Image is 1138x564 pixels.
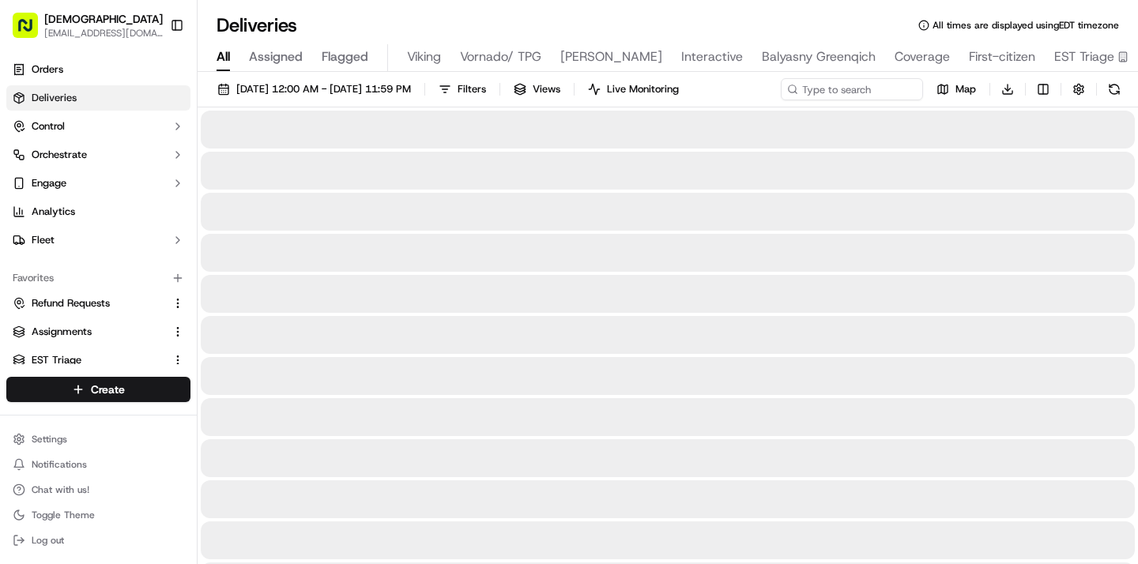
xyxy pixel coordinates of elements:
[6,114,190,139] button: Control
[32,433,67,446] span: Settings
[6,227,190,253] button: Fleet
[32,509,95,521] span: Toggle Theme
[6,265,190,291] div: Favorites
[44,11,163,27] button: [DEMOGRAPHIC_DATA]
[560,47,662,66] span: [PERSON_NAME]
[6,453,190,476] button: Notifications
[6,57,190,82] a: Orders
[32,296,110,310] span: Refund Requests
[6,142,190,167] button: Orchestrate
[32,534,64,547] span: Log out
[32,353,81,367] span: EST Triage
[762,47,876,66] span: Balyasny Greenqich
[6,377,190,402] button: Create
[32,458,87,471] span: Notifications
[6,428,190,450] button: Settings
[32,205,75,219] span: Analytics
[933,19,1119,32] span: All times are displayed using EDT timezone
[681,47,743,66] span: Interactive
[6,6,164,44] button: [DEMOGRAPHIC_DATA][EMAIL_ADDRESS][DOMAIN_NAME]
[6,319,190,344] button: Assignments
[217,47,230,66] span: All
[32,148,87,162] span: Orchestrate
[6,85,190,111] a: Deliveries
[32,483,89,496] span: Chat with us!
[895,47,950,66] span: Coverage
[13,296,165,310] a: Refund Requests
[91,382,125,397] span: Create
[955,82,976,96] span: Map
[32,233,55,247] span: Fleet
[431,78,493,100] button: Filters
[929,78,983,100] button: Map
[6,348,190,373] button: EST Triage
[507,78,567,100] button: Views
[6,199,190,224] a: Analytics
[6,529,190,551] button: Log out
[322,47,368,66] span: Flagged
[236,82,411,96] span: [DATE] 12:00 AM - [DATE] 11:59 PM
[781,78,923,100] input: Type to search
[1103,78,1125,100] button: Refresh
[460,47,541,66] span: Vornado/ TPG
[210,78,418,100] button: [DATE] 12:00 AM - [DATE] 11:59 PM
[6,291,190,316] button: Refund Requests
[13,325,165,339] a: Assignments
[13,353,165,367] a: EST Triage
[607,82,679,96] span: Live Monitoring
[407,47,441,66] span: Viking
[6,479,190,501] button: Chat with us!
[32,176,66,190] span: Engage
[44,27,163,39] button: [EMAIL_ADDRESS][DOMAIN_NAME]
[1054,47,1114,66] span: EST Triage
[6,171,190,196] button: Engage
[6,504,190,526] button: Toggle Theme
[969,47,1035,66] span: First-citizen
[32,325,92,339] span: Assignments
[32,62,63,77] span: Orders
[32,119,65,133] span: Control
[217,13,297,38] h1: Deliveries
[249,47,303,66] span: Assigned
[458,82,486,96] span: Filters
[533,82,560,96] span: Views
[581,78,686,100] button: Live Monitoring
[32,91,77,105] span: Deliveries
